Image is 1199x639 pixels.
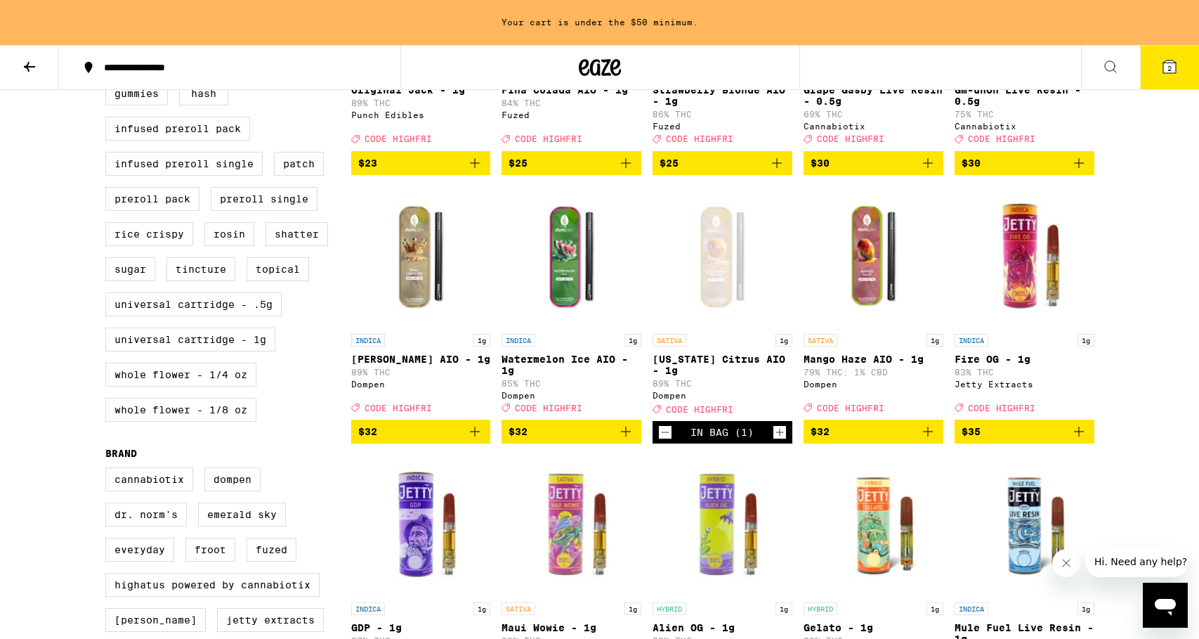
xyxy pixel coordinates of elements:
p: SATIVA [502,602,535,615]
button: Increment [773,425,787,439]
span: $23 [358,157,377,169]
button: Add to bag [804,151,943,175]
label: Whole Flower - 1/8 oz [105,398,256,422]
p: INDICA [351,602,385,615]
label: Hash [179,82,228,105]
p: 89% THC [351,368,491,377]
p: Strawberry Blonde AIO - 1g [653,84,792,107]
label: Rice Crispy [105,222,193,246]
div: In Bag (1) [690,427,754,438]
button: Add to bag [502,420,641,444]
label: Jetty Extracts [217,608,324,632]
iframe: Message from company [1086,546,1188,577]
span: CODE HIGHFRI [365,404,432,413]
p: 83% THC [955,368,1094,377]
p: 69% THC [804,110,943,119]
button: 2 [1140,46,1199,89]
label: Cannabiotix [105,467,193,491]
span: CODE HIGHFRI [365,135,432,144]
label: Rosin [204,222,254,246]
p: 1g [926,334,943,347]
label: Topical [247,257,309,281]
label: Shatter [266,222,328,246]
p: SATIVA [653,334,686,347]
div: Dompen [351,380,491,389]
p: 1g [473,334,490,347]
p: HYBRID [653,602,686,615]
label: Froot [185,538,235,562]
button: Add to bag [955,420,1094,444]
p: 75% THC [955,110,1094,119]
p: 1g [775,334,792,347]
label: Infused Preroll Single [105,152,263,176]
p: 79% THC: 1% CBD [804,368,943,377]
iframe: Button to launch messaging window [1143,583,1188,628]
p: 1g [624,602,641,615]
p: 86% THC [653,110,792,119]
span: CODE HIGHFRI [968,404,1035,413]
img: Dompen - Mango Haze AIO - 1g [804,186,943,327]
label: Patch [274,152,324,176]
label: Emerald Sky [198,503,286,527]
p: [PERSON_NAME] AIO - 1g [351,354,491,365]
p: 84% THC [502,98,641,108]
div: Dompen [804,380,943,389]
img: Jetty Extracts - Maui Wowie - 1g [502,455,641,595]
p: [US_STATE] Citrus AIO - 1g [653,354,792,376]
button: Add to bag [804,420,943,444]
a: Open page for King Louis XIII AIO - 1g from Dompen [351,186,491,420]
label: Whole Flower - 1/4 oz [105,363,256,387]
span: CODE HIGHFRI [515,135,582,144]
button: Add to bag [502,151,641,175]
a: Open page for Watermelon Ice AIO - 1g from Dompen [502,186,641,420]
img: Jetty Extracts - Gelato - 1g [804,455,943,595]
span: $35 [962,426,981,437]
label: Tincture [166,257,235,281]
span: CODE HIGHFRI [817,404,884,413]
div: Punch Edibles [351,110,491,120]
div: Dompen [653,391,792,400]
p: Original Jack - 1g [351,84,491,96]
p: INDICA [502,334,535,347]
button: Add to bag [955,151,1094,175]
label: [PERSON_NAME] [105,608,206,632]
span: $25 [660,157,679,169]
label: Fuzed [247,538,296,562]
p: 1g [1077,334,1094,347]
legend: Brand [105,448,137,459]
button: Add to bag [351,151,491,175]
span: CODE HIGHFRI [968,135,1035,144]
span: $30 [962,157,981,169]
label: Gummies [105,82,168,105]
label: Universal Cartridge - .5g [105,292,282,316]
img: Dompen - King Louis XIII AIO - 1g [351,186,491,327]
span: CODE HIGHFRI [515,404,582,413]
div: Fuzed [502,110,641,120]
a: Open page for Mango Haze AIO - 1g from Dompen [804,186,943,420]
span: CODE HIGHFRI [666,405,733,414]
div: Cannabiotix [804,122,943,131]
span: CODE HIGHFRI [817,135,884,144]
p: 1g [624,334,641,347]
span: $30 [811,157,830,169]
button: Decrement [658,425,672,439]
p: Grape Gasby Live Resin - 0.5g [804,84,943,107]
label: Infused Preroll Pack [105,117,250,141]
span: $32 [358,426,377,437]
p: SATIVA [804,334,837,347]
span: CODE HIGHFRI [666,135,733,144]
span: $25 [509,157,528,169]
button: Add to bag [351,420,491,444]
label: Dompen [204,467,261,491]
label: Sugar [105,257,155,281]
img: Jetty Extracts - Mule Fuel Live Resin - 1g [955,455,1094,595]
button: Add to bag [653,151,792,175]
img: Jetty Extracts - Fire OG - 1g [955,186,1094,327]
p: 1g [775,602,792,615]
label: Preroll Pack [105,187,199,211]
span: 2 [1167,64,1172,72]
div: Fuzed [653,122,792,131]
p: 1g [1077,602,1094,615]
img: Jetty Extracts - Alien OG - 1g [653,455,792,595]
